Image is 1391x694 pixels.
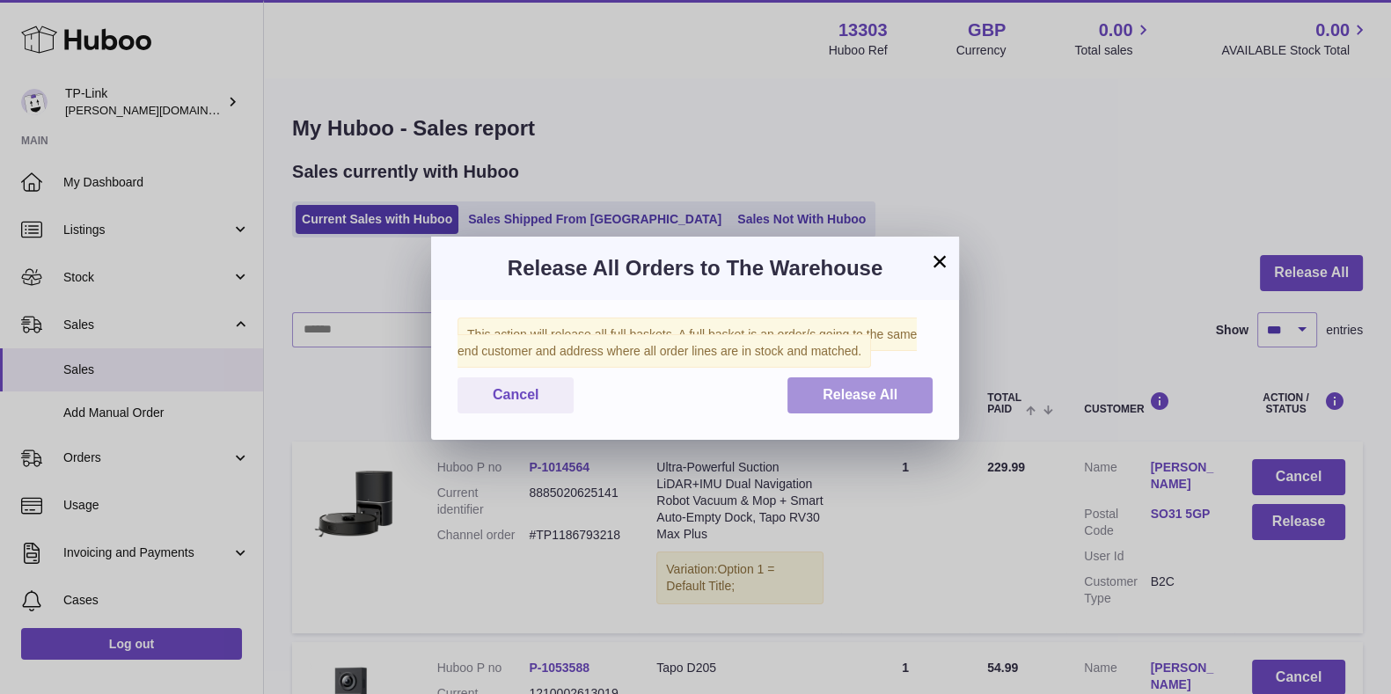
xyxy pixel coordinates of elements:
[458,377,574,413] button: Cancel
[458,254,933,282] h3: Release All Orders to The Warehouse
[493,387,538,402] span: Cancel
[458,318,917,368] span: This action will release all full baskets. A full basket is an order/s going to the same end cust...
[929,251,950,272] button: ×
[823,387,897,402] span: Release All
[787,377,933,413] button: Release All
